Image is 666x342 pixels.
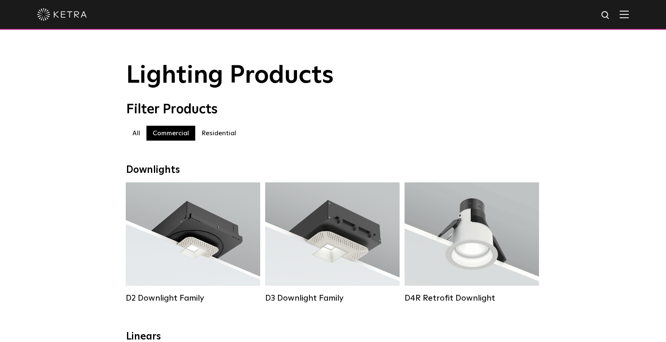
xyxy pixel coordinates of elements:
div: D3 Downlight Family [265,293,400,303]
div: D2 Downlight Family [126,293,260,303]
img: ketra-logo-2019-white [37,8,87,21]
img: search icon [601,10,611,21]
a: D2 Downlight Family Lumen Output:1200Colors:White / Black / Gloss Black / Silver / Bronze / Silve... [126,182,260,303]
div: Downlights [126,164,540,176]
a: D3 Downlight Family Lumen Output:700 / 900 / 1100Colors:White / Black / Silver / Bronze / Paintab... [265,182,400,303]
img: Hamburger%20Nav.svg [620,10,629,18]
a: D4R Retrofit Downlight Lumen Output:800Colors:White / BlackBeam Angles:15° / 25° / 40° / 60°Watta... [405,182,539,303]
label: Residential [195,126,242,141]
label: All [126,126,146,141]
label: Commercial [146,126,195,141]
span: Lighting Products [126,63,334,88]
div: D4R Retrofit Downlight [405,293,539,303]
div: Filter Products [126,102,540,117]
